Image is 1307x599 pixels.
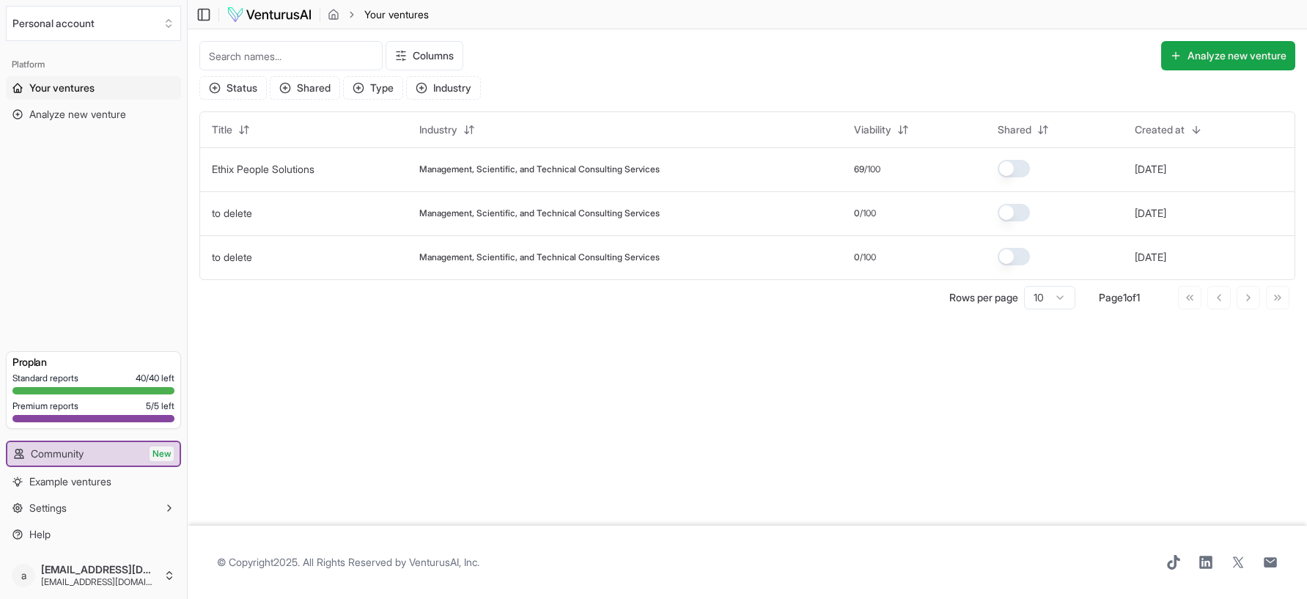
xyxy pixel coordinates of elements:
span: 0 [854,207,860,219]
a: Ethix People Solutions [212,163,314,175]
button: [DATE] [1135,162,1166,177]
button: Created at [1126,118,1211,142]
span: Viability [854,122,891,137]
a: Help [6,523,181,546]
button: [DATE] [1135,206,1166,221]
p: Rows per page [949,290,1018,305]
span: Management, Scientific, and Technical Consulting Services [419,251,660,263]
span: Premium reports [12,400,78,412]
span: Page [1099,291,1123,304]
span: © Copyright 2025 . All Rights Reserved by . [217,555,479,570]
span: Help [29,527,51,542]
input: Search names... [199,41,383,70]
button: Title [203,118,259,142]
span: Your ventures [29,81,95,95]
span: Example ventures [29,474,111,489]
span: New [150,447,174,461]
span: 40 / 40 left [136,372,174,384]
span: /100 [864,163,880,175]
button: Industry [406,76,481,100]
div: Platform [6,53,181,76]
span: 1 [1123,291,1127,304]
span: [EMAIL_ADDRESS][DOMAIN_NAME] [41,576,158,588]
a: Example ventures [6,470,181,493]
span: Industry [419,122,457,137]
span: Community [31,447,84,461]
span: Settings [29,501,67,515]
span: 0 [854,251,860,263]
button: [DATE] [1135,250,1166,265]
img: logo [227,6,312,23]
button: Status [199,76,267,100]
span: of [1127,291,1136,304]
button: to delete [212,250,252,265]
button: a[EMAIL_ADDRESS][DOMAIN_NAME][EMAIL_ADDRESS][DOMAIN_NAME] [6,558,181,593]
span: /100 [860,251,876,263]
button: Analyze new venture [1161,41,1295,70]
a: Analyze new venture [6,103,181,126]
span: Shared [998,122,1031,137]
h3: Pro plan [12,355,174,370]
span: Management, Scientific, and Technical Consulting Services [419,163,660,175]
button: Shared [989,118,1058,142]
button: Viability [845,118,918,142]
span: Title [212,122,232,137]
a: to delete [212,207,252,219]
button: Ethix People Solutions [212,162,314,177]
span: Created at [1135,122,1185,137]
span: 1 [1136,291,1140,304]
button: Shared [270,76,340,100]
span: 5 / 5 left [146,400,174,412]
a: CommunityNew [7,442,180,466]
span: 69 [854,163,864,175]
span: Standard reports [12,372,78,384]
span: Analyze new venture [29,107,126,122]
button: Industry [410,118,484,142]
span: Your ventures [364,7,429,22]
span: /100 [860,207,876,219]
span: a [12,564,35,587]
button: Type [343,76,403,100]
span: Management, Scientific, and Technical Consulting Services [419,207,660,219]
button: Select an organization [6,6,181,41]
button: Columns [386,41,463,70]
a: VenturusAI, Inc [409,556,477,568]
nav: breadcrumb [328,7,429,22]
button: to delete [212,206,252,221]
a: to delete [212,251,252,263]
span: [EMAIL_ADDRESS][DOMAIN_NAME] [41,563,158,576]
a: Your ventures [6,76,181,100]
button: Settings [6,496,181,520]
